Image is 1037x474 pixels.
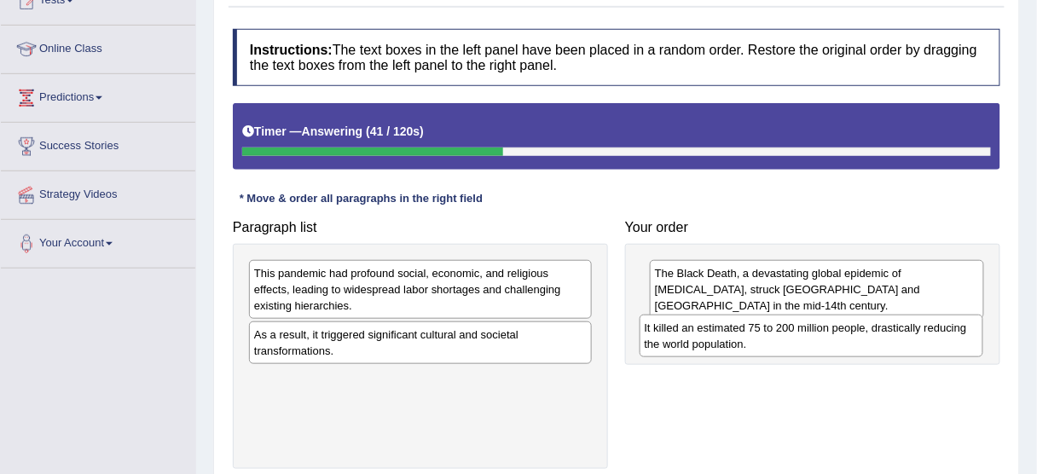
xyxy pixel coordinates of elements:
[242,125,424,138] h5: Timer —
[1,26,195,68] a: Online Class
[1,123,195,165] a: Success Stories
[250,43,333,57] b: Instructions:
[1,220,195,263] a: Your Account
[640,315,983,357] div: It killed an estimated 75 to 200 million people, drastically reducing the world population.
[625,220,1000,235] h4: Your order
[420,124,424,138] b: )
[249,321,592,364] div: As a result, it triggered significant cultural and societal transformations.
[249,260,592,319] div: This pandemic had profound social, economic, and religious effects, leading to widespread labor s...
[233,29,1000,86] h4: The text boxes in the left panel have been placed in a random order. Restore the original order b...
[366,124,370,138] b: (
[233,191,490,207] div: * Move & order all paragraphs in the right field
[233,220,608,235] h4: Paragraph list
[1,74,195,117] a: Predictions
[302,124,363,138] b: Answering
[650,260,984,319] div: The Black Death, a devastating global epidemic of [MEDICAL_DATA], struck [GEOGRAPHIC_DATA] and [G...
[370,124,420,138] b: 41 / 120s
[1,171,195,214] a: Strategy Videos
